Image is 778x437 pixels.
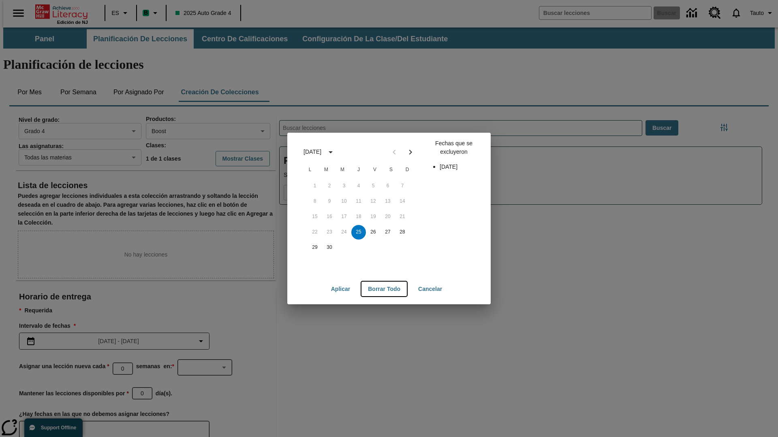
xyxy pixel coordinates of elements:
[400,162,415,178] span: domingo
[325,282,357,297] button: Aplicar
[335,162,350,178] span: miércoles
[412,282,449,297] button: Cancelar
[366,225,380,240] button: 26
[351,162,366,178] span: jueves
[384,162,398,178] span: sábado
[368,162,382,178] span: viernes
[322,240,337,255] button: 30
[304,148,321,156] div: [DATE]
[319,162,333,178] span: martes
[395,225,410,240] button: 28
[308,240,322,255] button: 29
[303,162,317,178] span: lunes
[324,145,338,159] button: calendar view is open, switch to year view
[380,225,395,240] button: 27
[361,282,407,297] button: Borrar todo
[423,139,484,156] p: Fechas que se excluyeron
[351,225,366,240] button: 25
[402,144,419,160] button: Next month
[440,163,457,170] span: [DATE]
